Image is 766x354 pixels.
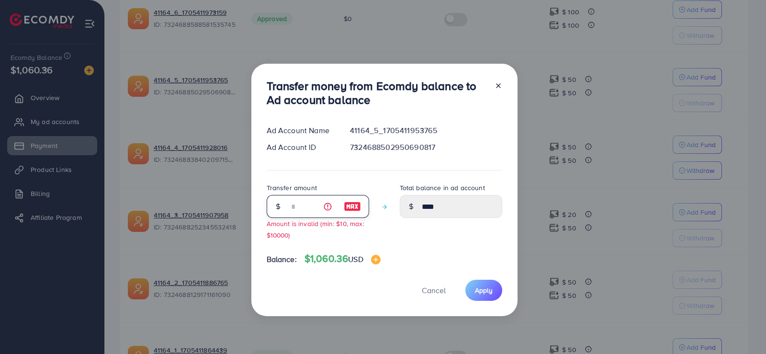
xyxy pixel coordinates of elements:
[304,253,381,265] h4: $1,060.36
[475,285,493,295] span: Apply
[725,311,759,347] iframe: Chat
[422,285,446,296] span: Cancel
[342,125,509,136] div: 41164_5_1705411953765
[371,255,381,264] img: image
[267,79,487,107] h3: Transfer money from Ecomdy balance to Ad account balance
[267,183,317,193] label: Transfer amount
[348,254,363,264] span: USD
[259,125,343,136] div: Ad Account Name
[400,183,485,193] label: Total balance in ad account
[259,142,343,153] div: Ad Account ID
[267,254,297,265] span: Balance:
[465,280,502,300] button: Apply
[344,201,361,212] img: image
[342,142,509,153] div: 7324688502950690817
[267,219,364,239] small: Amount is invalid (min: $10, max: $10000)
[410,280,458,300] button: Cancel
